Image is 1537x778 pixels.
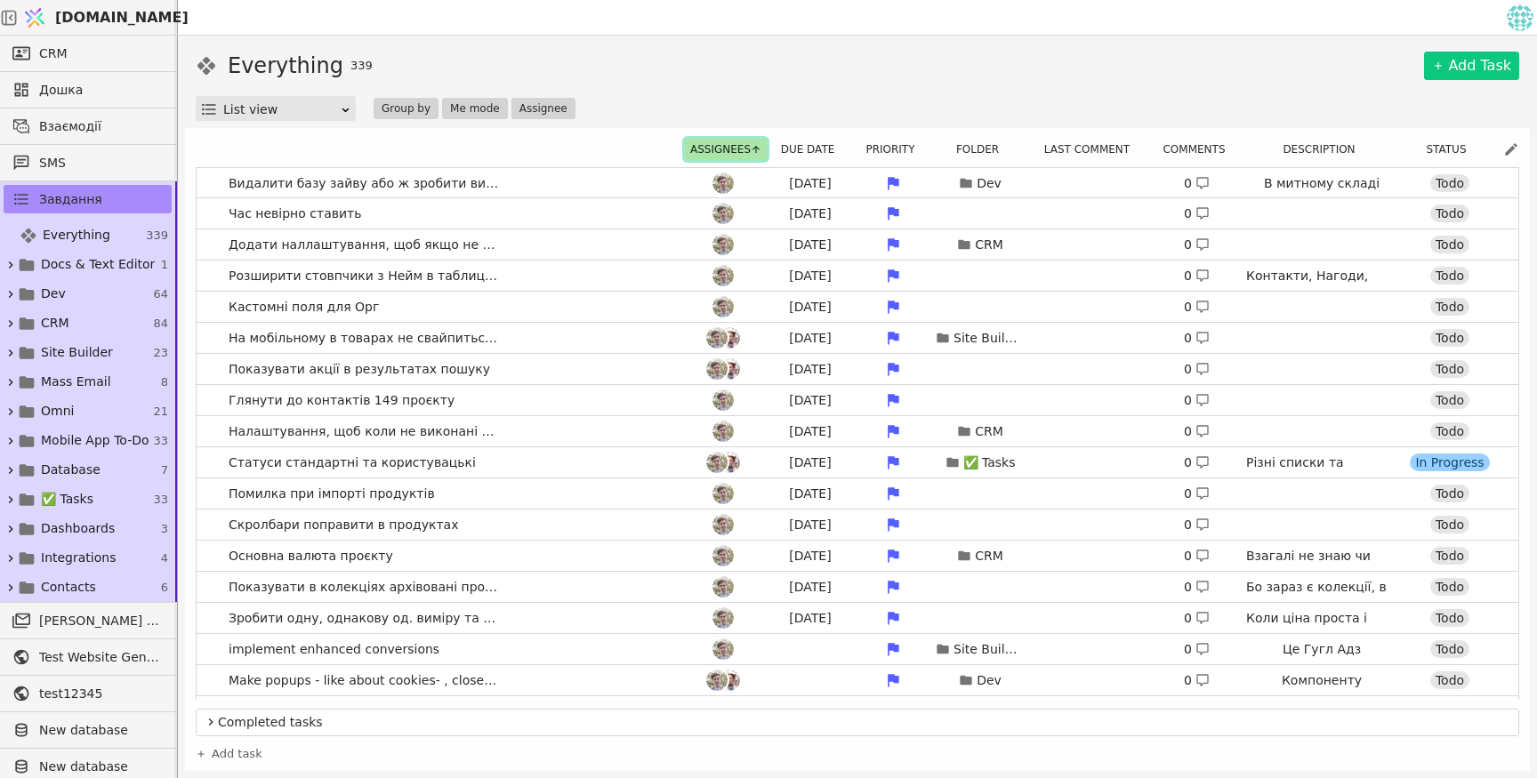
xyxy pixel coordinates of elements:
a: Глянути до контактів 149 проєктуAd[DATE]0 Todo [197,385,1518,415]
span: 8 [161,373,168,391]
div: [DATE] [770,516,850,534]
div: 0 [1184,391,1210,410]
a: Взаємодії [4,112,172,140]
span: Dev [41,285,66,303]
span: Docs & Text Editor [41,255,155,274]
img: Ad [712,421,734,442]
div: 0 [1184,578,1210,597]
img: Хр [719,670,740,691]
div: 0 [1184,516,1210,534]
img: Ad [712,234,734,255]
p: Контакти, Нагоди, Таски [1246,267,1397,304]
p: Це Гугл Адз [1283,640,1361,659]
span: Основна валюта проєкту [221,543,400,569]
p: Dev [977,671,1002,690]
a: Основна валюта проєктуAd[DATE]CRM0 Взагалі не знаю чи потрібно десь визначати. Але виникають пита... [197,541,1518,571]
button: Folder [951,139,1015,160]
img: Ad [712,172,734,194]
span: Add task [212,745,262,763]
a: Кастомні поля для ОргAd[DATE]0 Todo [197,292,1518,322]
a: Test Website General template [4,643,172,671]
div: 0 [1184,422,1210,441]
a: Налаштування, щоб коли не виконані задачі, не можна закрити НагодуAd[DATE]CRM0 Todo [197,416,1518,446]
span: ✅ Tasks [41,490,93,509]
a: Показувати акції в результатах пошукуAdХр[DATE]0 Todo [197,354,1518,384]
div: [DATE] [770,236,850,254]
img: Ad [712,638,734,660]
img: Ad [712,483,734,504]
h1: Everything [228,50,343,82]
div: 0 [1184,671,1210,690]
span: [PERSON_NAME] розсилки [39,612,163,630]
a: Add task [196,745,262,763]
img: Ad [706,358,728,380]
div: 0 [1184,360,1210,379]
div: [DATE] [770,578,850,597]
span: Взаємодії [39,117,163,136]
p: Site Builder [954,640,1025,659]
div: 0 [1184,205,1210,223]
div: Status [1407,139,1496,160]
a: New database [4,716,172,744]
img: Ad [712,514,734,535]
img: Ad [712,296,734,317]
a: Безпека кабінету [197,696,1518,726]
span: Omni [41,402,74,421]
div: In Progress [1410,453,1489,471]
span: test12345 [39,685,163,703]
div: [DATE] [770,298,850,317]
div: Todo [1430,671,1469,689]
a: test12345 [4,679,172,708]
div: Comments [1157,139,1242,160]
div: 0 [1184,640,1210,659]
span: 1 [161,256,168,274]
a: Додати наллаштування, щоб якщо не вибрано причини втрати, не можна закрити НагодуAd[DATE]CRM0 Todo [197,229,1518,260]
p: CRM [975,236,1003,254]
div: 0 [1184,174,1210,193]
div: Todo [1430,205,1469,222]
span: Dashboards [41,519,115,538]
button: Assignee [511,98,575,119]
button: Status [1420,139,1482,160]
div: [DATE] [770,360,850,379]
span: SMS [39,154,163,172]
img: Ad [712,389,734,411]
span: 7 [161,461,168,479]
span: Видалити базу зайву або ж зробити видалення (через смітник можна пізніше) [221,171,506,197]
span: CRM [39,44,68,63]
span: Site Builder [41,343,113,362]
span: New database [39,721,163,740]
span: implement enhanced conversions [221,637,447,662]
div: Due date [773,139,853,160]
span: 23 [153,344,168,362]
div: 0 [1184,236,1210,254]
span: Mobile App To-Do [41,431,149,450]
img: Хр [719,358,740,380]
img: Хр [719,327,740,349]
img: 5aac599d017e95b87b19a5333d21c178 [1507,4,1533,31]
a: Показувати в колекціях архівовані продуктиAd[DATE]0 Бо зараз є колекції, в них в таблиці показано... [197,572,1518,602]
div: 0 [1184,485,1210,503]
div: 0 [1184,609,1210,628]
div: Todo [1430,329,1469,347]
div: List view [223,97,340,122]
a: На мобільному в товарах не свайпиться вертикально по фотоAdХр[DATE]Site Builder0 Todo [197,323,1518,353]
a: Скролбари поправити в продуктахAd[DATE]0 Todo [197,509,1518,540]
p: Компоненту [1282,671,1362,690]
button: Description [1277,139,1371,160]
div: Description [1249,139,1400,160]
div: [DATE] [770,422,850,441]
div: Folder [938,139,1027,160]
div: Todo [1430,360,1469,378]
span: Database [41,461,101,479]
div: [DATE] [770,609,850,628]
div: Todo [1430,236,1469,253]
div: Todo [1430,422,1469,440]
span: Додати наллаштування, щоб якщо не вибрано причини втрати, не можна закрити Нагоду [221,232,506,258]
a: Make popups - like about cookies- , close and close for all timeAdХрDev0 КомпонентуTodo [197,665,1518,695]
div: Todo [1430,485,1469,502]
button: Comments [1157,139,1241,160]
div: 0 [1184,298,1210,317]
div: [DATE] [770,329,850,348]
div: [DATE] [770,485,850,503]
